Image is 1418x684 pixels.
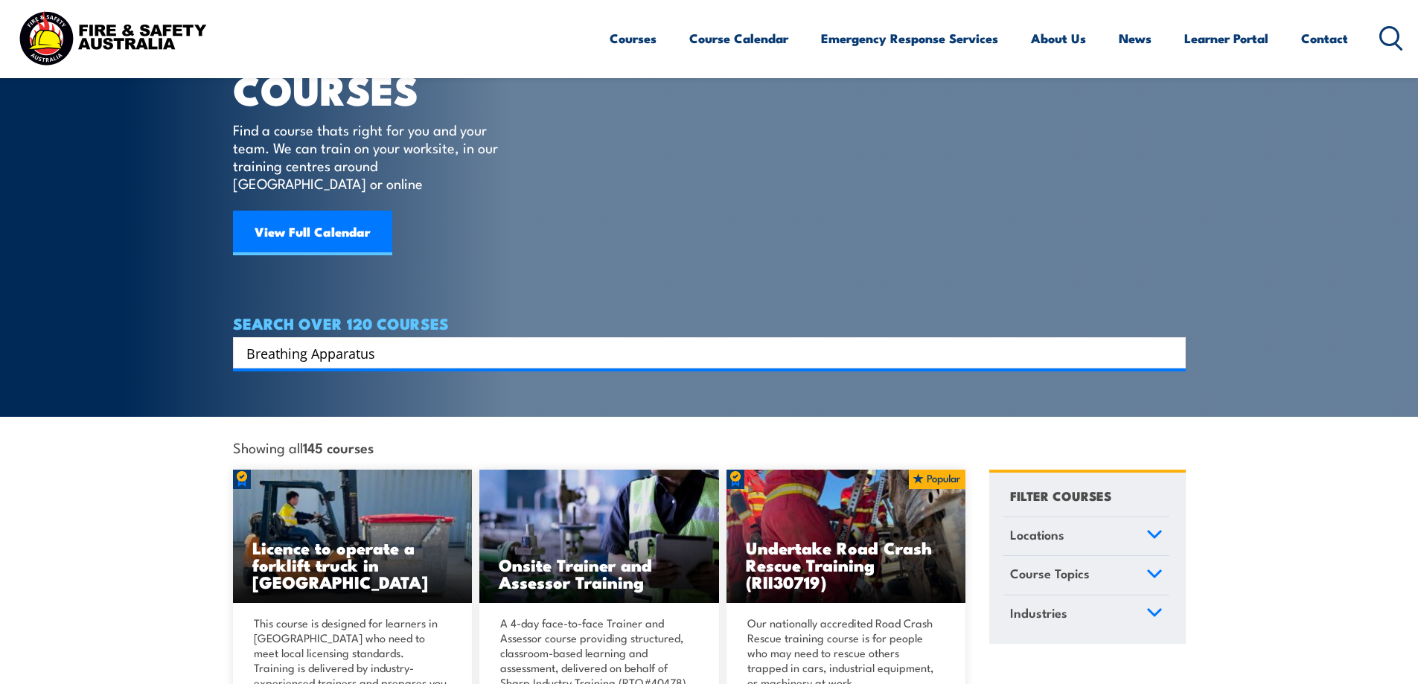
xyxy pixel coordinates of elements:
a: Onsite Trainer and Assessor Training [479,470,719,604]
a: Undertake Road Crash Rescue Training (RII30719) [726,470,966,604]
strong: 145 courses [303,437,374,457]
img: Road Crash Rescue Training [726,470,966,604]
a: View Full Calendar [233,211,392,255]
span: Locations [1010,525,1064,545]
a: Courses [610,19,657,58]
h4: FILTER COURSES [1010,485,1111,505]
a: Licence to operate a forklift truck in [GEOGRAPHIC_DATA] [233,470,473,604]
h3: Licence to operate a forklift truck in [GEOGRAPHIC_DATA] [252,539,453,590]
a: Industries [1003,595,1169,634]
a: About Us [1031,19,1086,58]
form: Search form [249,342,1156,363]
span: Industries [1010,603,1067,623]
a: Locations [1003,517,1169,556]
img: Licence to operate a forklift truck Training [233,470,473,604]
a: Emergency Response Services [821,19,998,58]
p: Find a course thats right for you and your team. We can train on your worksite, in our training c... [233,121,505,192]
img: Safety For Leaders [479,470,719,604]
h4: SEARCH OVER 120 COURSES [233,315,1186,331]
input: Search input [246,342,1153,364]
button: Search magnifier button [1160,342,1181,363]
h1: COURSES [233,71,520,106]
h3: Undertake Road Crash Rescue Training (RII30719) [746,539,947,590]
span: Showing all [233,439,374,455]
h3: Onsite Trainer and Assessor Training [499,556,700,590]
a: Course Calendar [689,19,788,58]
a: Course Topics [1003,556,1169,595]
a: News [1119,19,1152,58]
span: Course Topics [1010,563,1090,584]
a: Learner Portal [1184,19,1268,58]
a: Contact [1301,19,1348,58]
